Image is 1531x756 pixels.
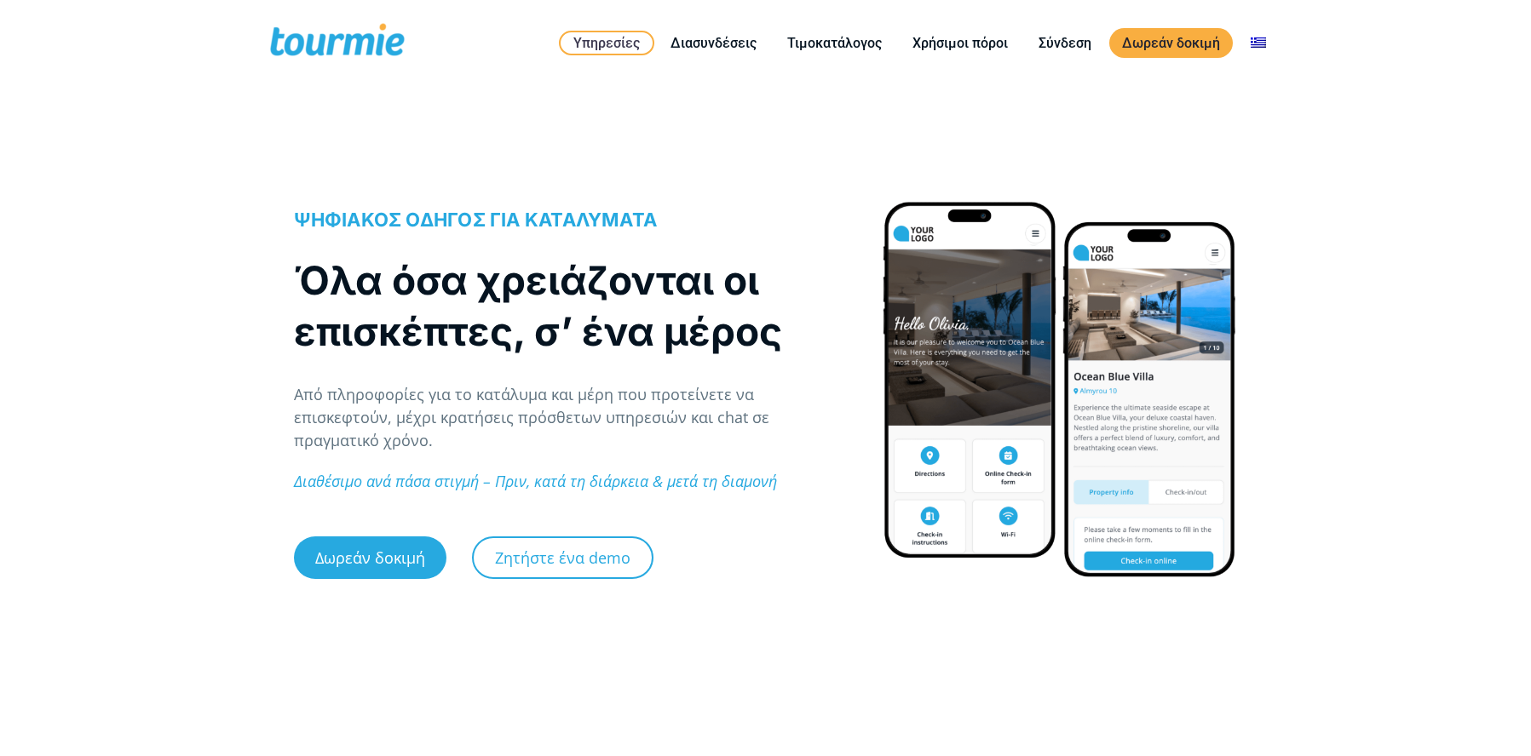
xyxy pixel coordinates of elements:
a: Δωρεάν δοκιμή [294,536,446,579]
em: Διαθέσιμο ανά πάσα στιγμή – Πριν, κατά τη διάρκεια & μετά τη διαμονή [294,471,777,491]
a: Τιμοκατάλογος [774,32,895,54]
a: Σύνδεση [1026,32,1104,54]
h1: Όλα όσα χρειάζονται οι επισκέπτες, σ’ ένα μέρος [294,255,846,357]
p: Από πληροφορίες για το κατάλυμα και μέρη που προτείνετε να επισκεφτούν, μέχρι κρατήσεις πρόσθετων... [294,383,846,452]
a: Δωρεάν δοκιμή [1109,28,1233,58]
span: ΨΗΦΙΑΚΟΣ ΟΔΗΓΟΣ ΓΙΑ ΚΑΤΑΛΥΜΑΤΑ [294,209,658,231]
a: Διασυνδέσεις [658,32,769,54]
a: Χρήσιμοι πόροι [900,32,1021,54]
a: Ζητήστε ένα demo [472,536,653,579]
a: Υπηρεσίες [559,31,654,55]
